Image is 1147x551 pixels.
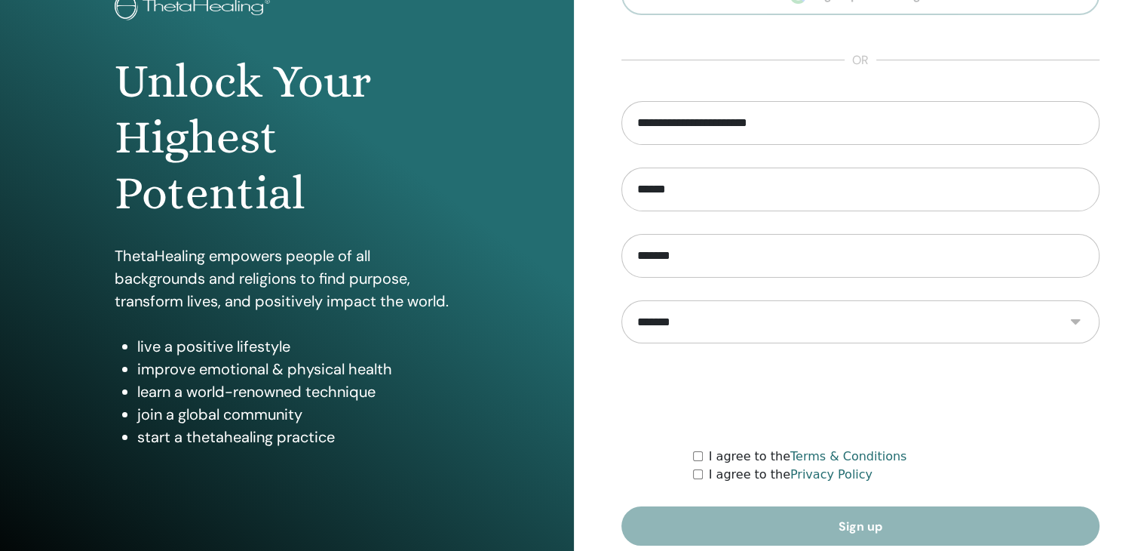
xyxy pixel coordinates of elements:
[137,335,459,358] li: live a positive lifestyle
[790,449,906,463] a: Terms & Conditions
[115,245,459,312] p: ThetaHealing empowers people of all backgrounds and religions to find purpose, transform lives, a...
[790,467,873,482] a: Privacy Policy
[137,358,459,380] li: improve emotional & physical health
[115,54,459,222] h1: Unlock Your Highest Potential
[137,380,459,403] li: learn a world-renowned technique
[137,403,459,426] li: join a global community
[845,51,876,69] span: or
[137,426,459,448] li: start a thetahealing practice
[746,366,975,425] iframe: reCAPTCHA
[709,448,907,466] label: I agree to the
[709,466,873,484] label: I agree to the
